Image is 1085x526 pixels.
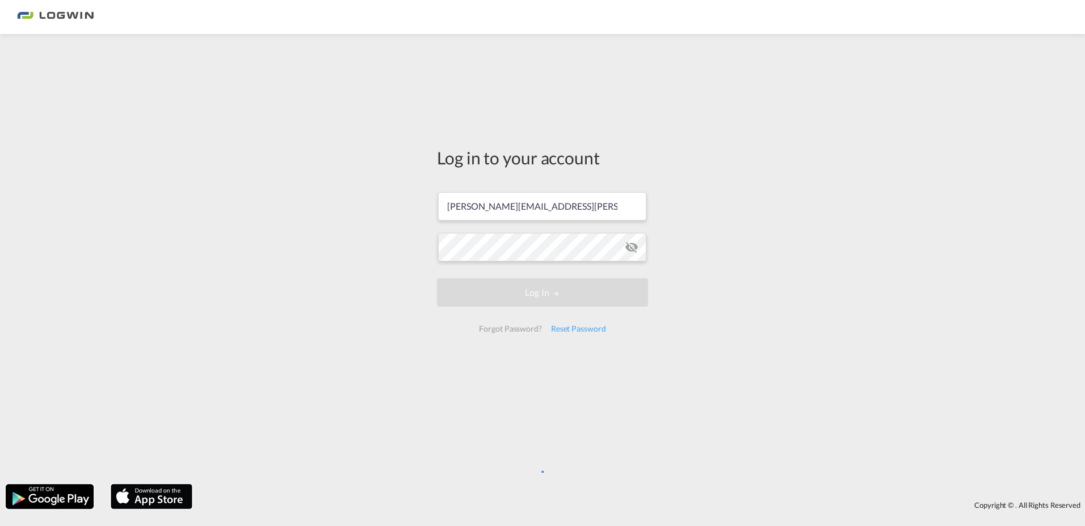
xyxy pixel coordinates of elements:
[17,5,94,30] img: 2761ae10d95411efa20a1f5e0282d2d7.png
[474,319,546,339] div: Forgot Password?
[437,278,648,307] button: LOGIN
[5,483,95,510] img: google.png
[110,483,194,510] img: apple.png
[625,240,638,254] md-icon: icon-eye-off
[198,495,1085,515] div: Copyright © . All Rights Reserved
[437,146,648,169] div: Log in to your account
[546,319,611,339] div: Reset Password
[438,192,646,220] input: Enter email/phone number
